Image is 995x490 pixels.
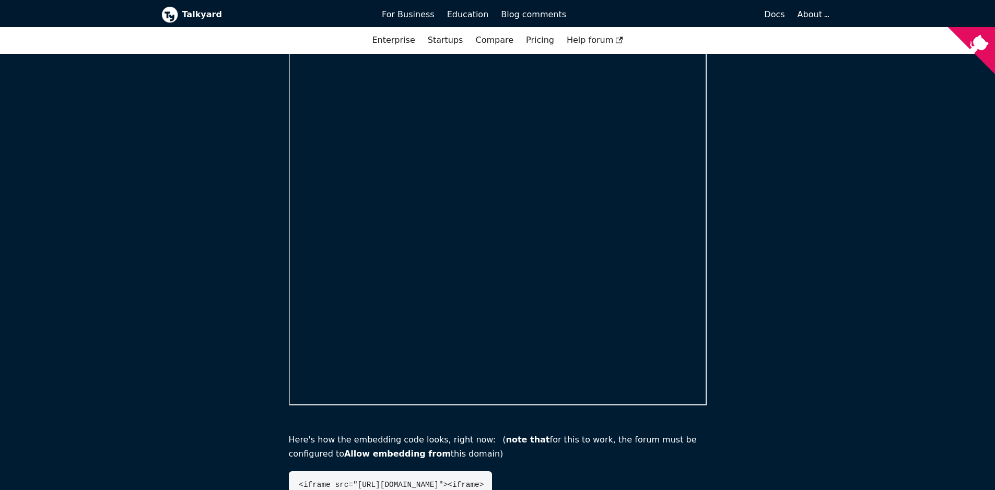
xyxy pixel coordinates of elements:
a: About [798,9,828,19]
a: Startups [422,31,470,49]
a: Pricing [520,31,560,49]
a: Blog comments [495,6,572,24]
a: For Business [376,6,441,24]
iframe: Oops iframe didn't want to load [289,40,707,405]
a: Compare [475,35,513,45]
span: For Business [382,9,435,19]
code: <iframe src="[URL][DOMAIN_NAME]"><iframe> [299,481,484,489]
a: Education [441,6,495,24]
img: Talkyard logo [161,6,178,23]
span: Education [447,9,489,19]
a: Docs [572,6,791,24]
b: Talkyard [182,8,368,21]
b: note that [506,435,550,445]
a: Enterprise [366,31,421,49]
span: Help forum [567,35,623,45]
span: Docs [764,9,785,19]
span: Blog comments [501,9,566,19]
b: Allow embedding from [344,449,451,459]
a: Help forum [560,31,629,49]
p: Here's how the embedding code looks, right now: ( for this to work, the forum must be configured ... [289,433,707,461]
a: Talkyard logoTalkyard [161,6,368,23]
